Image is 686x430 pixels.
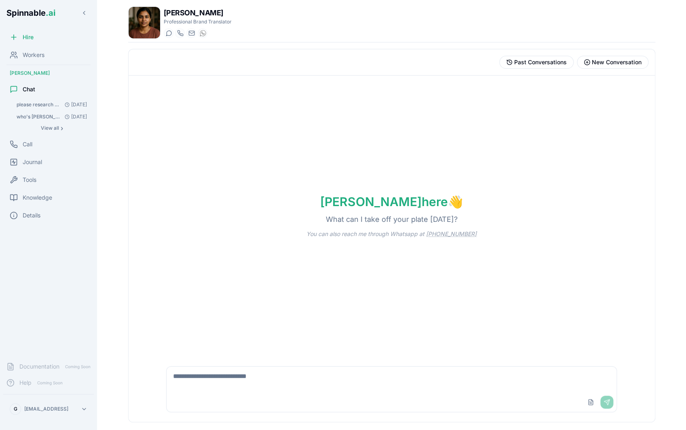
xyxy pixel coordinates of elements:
button: Send email to olivia.da.silva@getspinnable.ai [186,28,196,38]
button: Start a chat with Olivia da Silva [164,28,173,38]
span: Details [23,211,40,219]
span: › [61,125,63,131]
button: G[EMAIL_ADDRESS] [6,401,91,417]
p: What can I take off your plate [DATE]? [313,214,471,225]
span: Knowledge [23,194,52,202]
h1: [PERSON_NAME] here [307,194,476,209]
button: Open conversation: who's sebastiao assuncao [13,111,91,122]
button: View past conversations [499,56,574,69]
button: Open conversation: please research who's mathieu giquel [13,99,91,110]
p: Professional Brand Translator [164,19,232,25]
span: Coming Soon [35,379,65,387]
img: Olivia da Silva [129,7,160,38]
span: G [14,406,17,412]
span: Chat [23,85,35,93]
span: Tools [23,176,36,184]
span: Help [19,379,32,387]
span: Call [23,140,32,148]
p: [EMAIL_ADDRESS] [24,406,68,412]
div: [PERSON_NAME] [3,67,94,80]
span: Hire [23,33,34,41]
span: View all [41,125,59,131]
button: Start a call with Olivia da Silva [175,28,185,38]
span: wave [448,194,463,209]
span: please research who's mathieu giquel: I'll research who Mathieu Giquel is for you. Let me use my ... [17,101,61,108]
span: Spinnable [6,8,55,18]
a: [PHONE_NUMBER] [426,230,477,237]
span: Past Conversations [514,58,567,66]
img: WhatsApp [200,30,206,36]
p: You can also reach me through Whatsapp at [293,230,490,238]
span: Coming Soon [63,363,93,371]
span: who's sebastiao assuncao: I'll search specifically for Sebastião Assunção who is a student at IST... [17,114,61,120]
span: Journal [23,158,42,166]
span: [DATE] [61,101,87,108]
span: Workers [23,51,44,59]
span: [DATE] [61,114,87,120]
span: Documentation [19,363,59,371]
button: Start new conversation [577,56,648,69]
h1: [PERSON_NAME] [164,7,232,19]
button: Show all conversations [13,123,91,133]
span: .ai [46,8,55,18]
button: WhatsApp [198,28,207,38]
span: New Conversation [592,58,642,66]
